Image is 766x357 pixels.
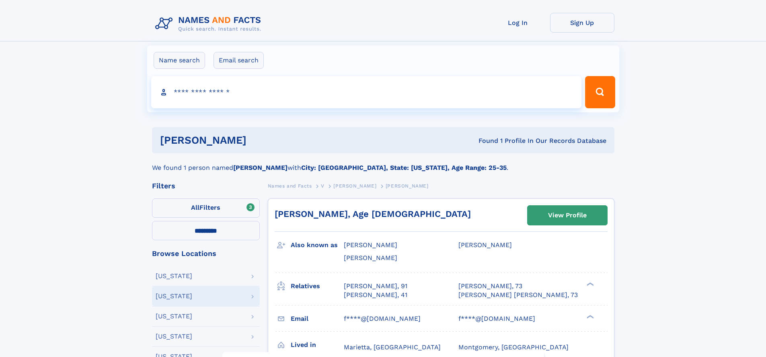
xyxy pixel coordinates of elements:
h3: Lived in [291,338,344,352]
span: V [321,183,324,189]
div: Found 1 Profile In Our Records Database [362,136,606,145]
a: [PERSON_NAME] [PERSON_NAME], 73 [458,291,578,299]
a: View Profile [528,206,607,225]
a: Log In [486,13,550,33]
a: Sign Up [550,13,614,33]
label: Name search [154,52,205,69]
h3: Relatives [291,279,344,293]
span: [PERSON_NAME] [344,241,397,249]
input: search input [151,76,582,108]
div: View Profile [548,206,587,225]
div: Browse Locations [152,250,260,257]
b: City: [GEOGRAPHIC_DATA], State: [US_STATE], Age Range: 25-35 [301,164,507,171]
a: [PERSON_NAME] [333,181,376,191]
a: [PERSON_NAME], 41 [344,291,407,299]
div: ❯ [585,314,594,319]
button: Search Button [585,76,615,108]
div: [US_STATE] [156,293,192,299]
div: [US_STATE] [156,273,192,279]
span: Montgomery, [GEOGRAPHIC_DATA] [458,343,569,351]
span: [PERSON_NAME] [386,183,429,189]
a: [PERSON_NAME], Age [DEMOGRAPHIC_DATA] [275,209,471,219]
h3: Also known as [291,238,344,252]
a: Names and Facts [268,181,312,191]
div: [US_STATE] [156,333,192,340]
h1: [PERSON_NAME] [160,135,363,145]
span: [PERSON_NAME] [458,241,512,249]
a: [PERSON_NAME], 73 [458,282,522,291]
a: [PERSON_NAME], 91 [344,282,407,291]
div: Filters [152,182,260,190]
div: We found 1 person named with . [152,153,614,173]
img: Logo Names and Facts [152,13,268,35]
div: [US_STATE] [156,313,192,320]
b: [PERSON_NAME] [233,164,288,171]
label: Filters [152,198,260,218]
a: V [321,181,324,191]
span: [PERSON_NAME] [333,183,376,189]
h3: Email [291,312,344,326]
span: All [191,204,199,211]
label: Email search [214,52,264,69]
span: [PERSON_NAME] [344,254,397,262]
span: Marietta, [GEOGRAPHIC_DATA] [344,343,441,351]
div: ❯ [585,281,594,287]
